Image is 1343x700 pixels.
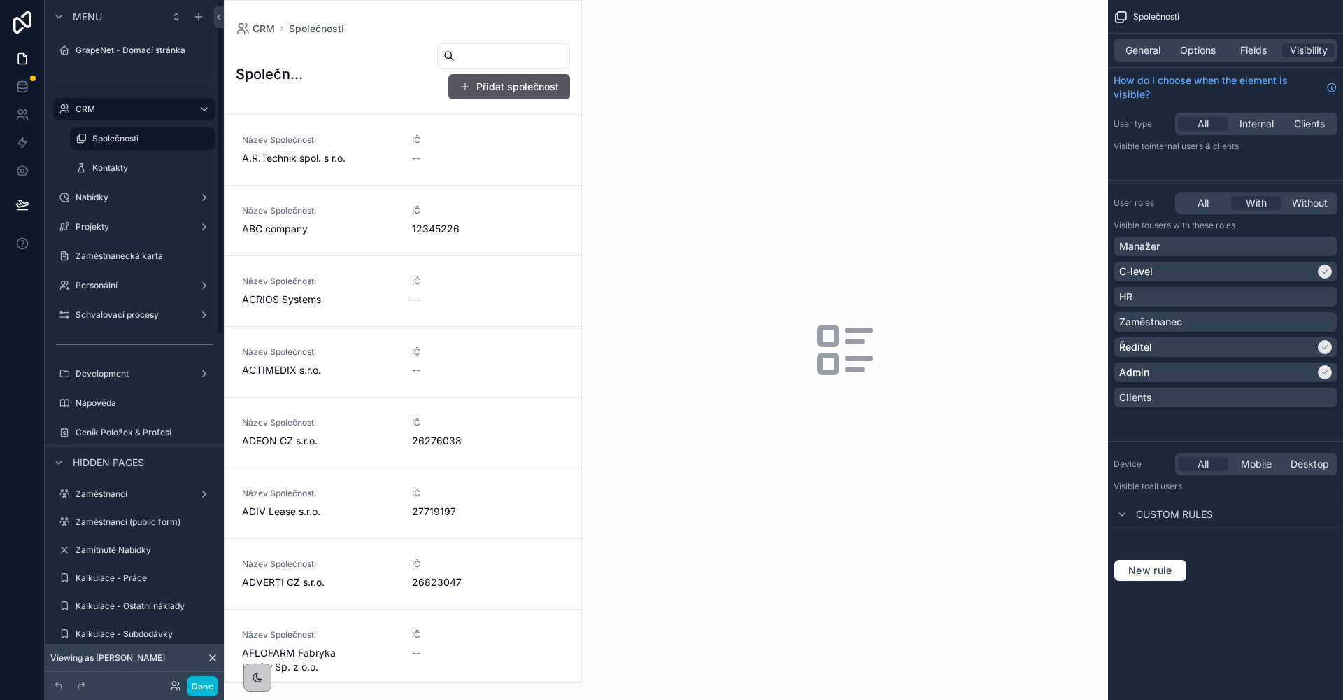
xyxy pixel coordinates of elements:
label: Nápověda [76,398,213,409]
a: Schvalovací procesy [53,304,215,326]
label: GrapeNet - Domací stránka [76,45,213,56]
a: How do I choose when the element is visible? [1114,73,1337,101]
label: Kalkulace - Subdodávky [76,629,213,640]
span: All [1198,196,1209,210]
span: Visibility [1290,43,1328,57]
a: Development [53,363,215,385]
a: Zamítnuté Nabídky [53,539,215,561]
p: Clients [1119,391,1152,405]
span: Hidden pages [73,456,144,470]
span: Mobile [1241,457,1272,471]
a: CRM [53,98,215,120]
a: Společnosti [70,127,215,150]
a: GrapeNet - Domací stránka [53,39,215,62]
label: Projekty [76,221,193,232]
p: Visible to [1114,220,1337,231]
a: Personální [53,274,215,297]
label: Nabídky [76,192,193,203]
span: Viewing as [PERSON_NAME] [50,652,165,664]
span: Desktop [1291,457,1329,471]
p: Visible to [1114,481,1337,492]
span: Without [1292,196,1328,210]
a: Nápověda [53,392,215,414]
label: Zamítnuté Nabídky [76,545,213,556]
a: Projekty [53,216,215,238]
span: Internal users & clients [1149,141,1239,151]
span: all users [1149,481,1182,491]
span: Users with these roles [1149,220,1235,230]
label: CRM [76,104,187,115]
a: Kalkulace - Práce [53,567,215,589]
span: Clients [1294,117,1325,131]
label: Zaměstnanci (public form) [76,517,213,528]
span: With [1246,196,1267,210]
label: Device [1114,458,1170,470]
label: Schvalovací procesy [76,309,193,321]
label: User roles [1114,197,1170,209]
span: Options [1180,43,1216,57]
label: Ceník Položek & Profesí [76,427,213,438]
a: Kontakty [70,157,215,179]
span: Custom rules [1136,507,1213,521]
span: All [1198,457,1209,471]
span: Menu [73,10,102,24]
a: Kalkulace - Subdodávky [53,623,215,645]
span: Společnosti [1133,11,1179,22]
label: Development [76,368,193,379]
label: Personální [76,280,193,291]
span: New rule [1123,564,1178,577]
a: Nabídky [53,186,215,209]
p: Visible to [1114,141,1337,152]
span: Fields [1240,43,1267,57]
a: Zaměstnanci (public form) [53,511,215,533]
span: Internal [1239,117,1274,131]
p: HR [1119,290,1132,304]
a: Zaměstnanci [53,483,215,505]
label: Společnosti [92,133,207,144]
label: Kalkulace - Ostatní náklady [76,601,213,612]
label: Zaměstnanci [76,489,193,500]
label: User type [1114,118,1170,129]
p: Admin [1119,365,1149,379]
span: How do I choose when the element is visible? [1114,73,1321,101]
p: Manažer [1119,239,1160,253]
a: Zaměstnanecká karta [53,245,215,267]
span: General [1125,43,1160,57]
p: C-level [1119,265,1153,279]
label: Zaměstnanecká karta [76,251,213,262]
button: Done [187,676,218,696]
p: Zaměstnanec [1119,315,1182,329]
p: Ředitel [1119,340,1152,354]
a: Kalkulace - Ostatní náklady [53,595,215,617]
span: All [1198,117,1209,131]
a: Ceník Položek & Profesí [53,421,215,444]
label: Kalkulace - Práce [76,573,213,584]
button: New rule [1114,559,1187,582]
label: Kontakty [92,162,213,174]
